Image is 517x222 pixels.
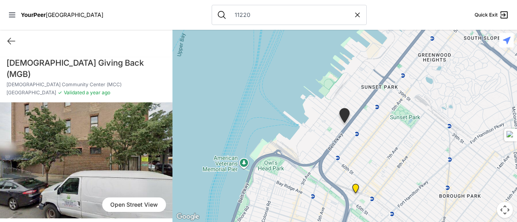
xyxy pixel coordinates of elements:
[475,12,498,18] span: Quick Exit
[174,212,201,222] a: Open this area in Google Maps (opens a new window)
[21,12,46,18] span: YourPeer
[64,89,85,95] span: Validated
[334,105,355,129] div: Muslim Community Center (MCC)
[174,212,201,222] img: Google
[21,12,103,17] a: YourPeer[GEOGRAPHIC_DATA]
[58,89,62,96] span: ✓
[230,11,353,19] input: Search
[475,10,509,20] a: Quick Exit
[46,11,103,18] span: [GEOGRAPHIC_DATA]
[497,202,513,218] button: Map camera controls
[102,197,166,212] span: Open Street View
[6,81,166,88] p: [DEMOGRAPHIC_DATA] Community Center (MCC)
[6,57,166,80] h1: [DEMOGRAPHIC_DATA] Giving Back (MGB)
[85,89,110,95] span: a year ago
[6,89,56,96] span: [GEOGRAPHIC_DATA]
